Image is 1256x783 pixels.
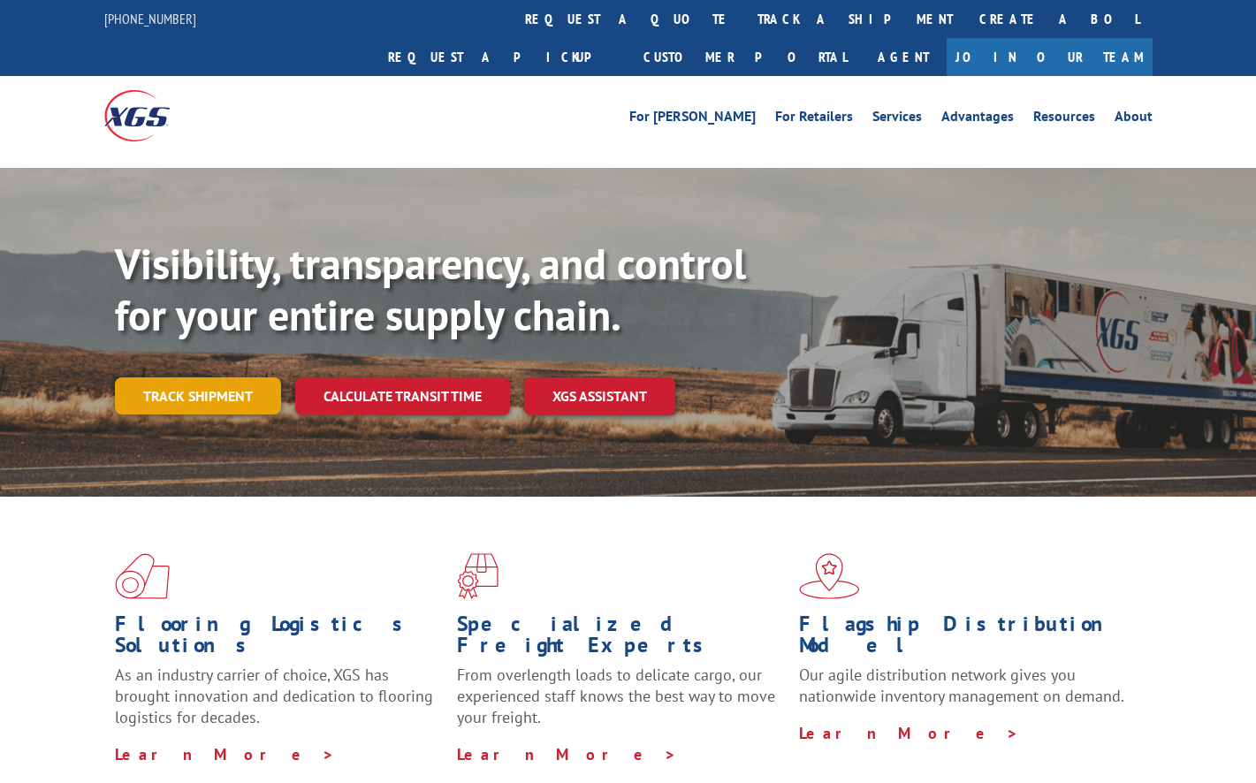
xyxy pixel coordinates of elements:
[375,38,630,76] a: Request a pickup
[872,110,922,129] a: Services
[630,38,860,76] a: Customer Portal
[941,110,1014,129] a: Advantages
[115,613,444,665] h1: Flooring Logistics Solutions
[524,377,675,415] a: XGS ASSISTANT
[457,665,786,743] p: From overlength loads to delicate cargo, our experienced staff knows the best way to move your fr...
[1033,110,1095,129] a: Resources
[775,110,853,129] a: For Retailers
[947,38,1153,76] a: Join Our Team
[115,377,281,414] a: Track shipment
[457,553,499,599] img: xgs-icon-focused-on-flooring-red
[860,38,947,76] a: Agent
[115,744,335,764] a: Learn More >
[104,10,196,27] a: [PHONE_NUMBER]
[295,377,510,415] a: Calculate transit time
[629,110,756,129] a: For [PERSON_NAME]
[1115,110,1153,129] a: About
[457,744,677,764] a: Learn More >
[799,723,1019,743] a: Learn More >
[799,553,860,599] img: xgs-icon-flagship-distribution-model-red
[799,665,1124,706] span: Our agile distribution network gives you nationwide inventory management on demand.
[115,665,433,727] span: As an industry carrier of choice, XGS has brought innovation and dedication to flooring logistics...
[115,236,746,342] b: Visibility, transparency, and control for your entire supply chain.
[799,613,1128,665] h1: Flagship Distribution Model
[115,553,170,599] img: xgs-icon-total-supply-chain-intelligence-red
[457,613,786,665] h1: Specialized Freight Experts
